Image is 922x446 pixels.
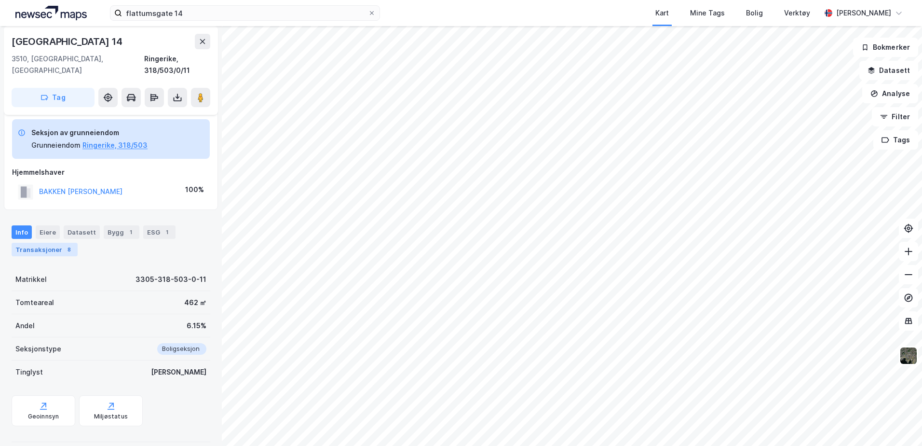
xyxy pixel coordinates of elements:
[104,225,139,239] div: Bygg
[94,413,128,420] div: Miljøstatus
[184,297,206,308] div: 462 ㎡
[873,130,918,150] button: Tags
[859,61,918,80] button: Datasett
[862,84,918,103] button: Analyse
[122,6,368,20] input: Søk på adresse, matrikkel, gårdeiere, leietakere eller personer
[36,225,60,239] div: Eiere
[784,7,810,19] div: Verktøy
[12,225,32,239] div: Info
[12,53,144,76] div: 3510, [GEOGRAPHIC_DATA], [GEOGRAPHIC_DATA]
[144,53,210,76] div: Ringerike, 318/503/0/11
[185,184,204,195] div: 100%
[15,6,87,20] img: logo.a4113a55bc3d86da70a041830d287a7e.svg
[12,88,95,107] button: Tag
[31,139,81,151] div: Grunneiendom
[746,7,763,19] div: Bolig
[187,320,206,332] div: 6.15%
[31,127,148,139] div: Seksjon av grunneiendom
[12,34,124,49] div: [GEOGRAPHIC_DATA] 14
[836,7,891,19] div: [PERSON_NAME]
[15,366,43,378] div: Tinglyst
[64,245,74,254] div: 8
[143,225,176,239] div: ESG
[872,107,918,126] button: Filter
[15,274,47,285] div: Matrikkel
[12,243,78,256] div: Transaksjoner
[874,400,922,446] div: Kontrollprogram for chat
[126,227,136,237] div: 1
[162,227,172,237] div: 1
[151,366,206,378] div: [PERSON_NAME]
[655,7,669,19] div: Kart
[136,274,206,285] div: 3305-318-503-0-11
[15,297,54,308] div: Tomteareal
[15,343,61,355] div: Seksjonstype
[690,7,725,19] div: Mine Tags
[64,225,100,239] div: Datasett
[874,400,922,446] iframe: Chat Widget
[15,320,35,332] div: Andel
[82,139,148,151] button: Ringerike, 318/503
[28,413,59,420] div: Geoinnsyn
[12,167,210,178] div: Hjemmelshaver
[853,38,918,57] button: Bokmerker
[899,347,918,365] img: 9k=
